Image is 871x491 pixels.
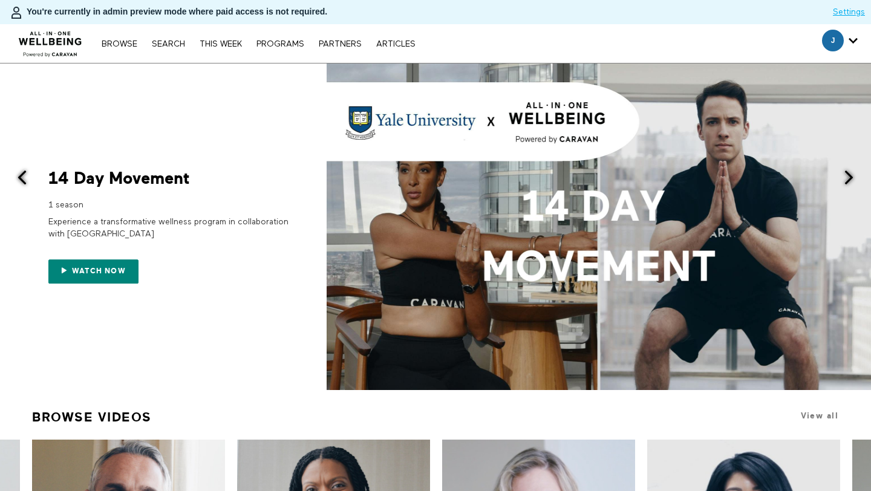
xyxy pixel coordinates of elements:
a: Settings [833,6,865,18]
a: THIS WEEK [194,40,248,48]
a: Search [146,40,191,48]
a: PROGRAMS [250,40,310,48]
nav: Primary [96,37,421,50]
img: person-bdfc0eaa9744423c596e6e1c01710c89950b1dff7c83b5d61d716cfd8139584f.svg [9,5,24,20]
a: PARTNERS [313,40,368,48]
a: Browse [96,40,143,48]
a: ARTICLES [370,40,422,48]
div: Secondary [813,24,867,63]
a: Browse Videos [32,405,152,430]
a: View all [801,411,838,420]
img: CARAVAN [14,22,87,59]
